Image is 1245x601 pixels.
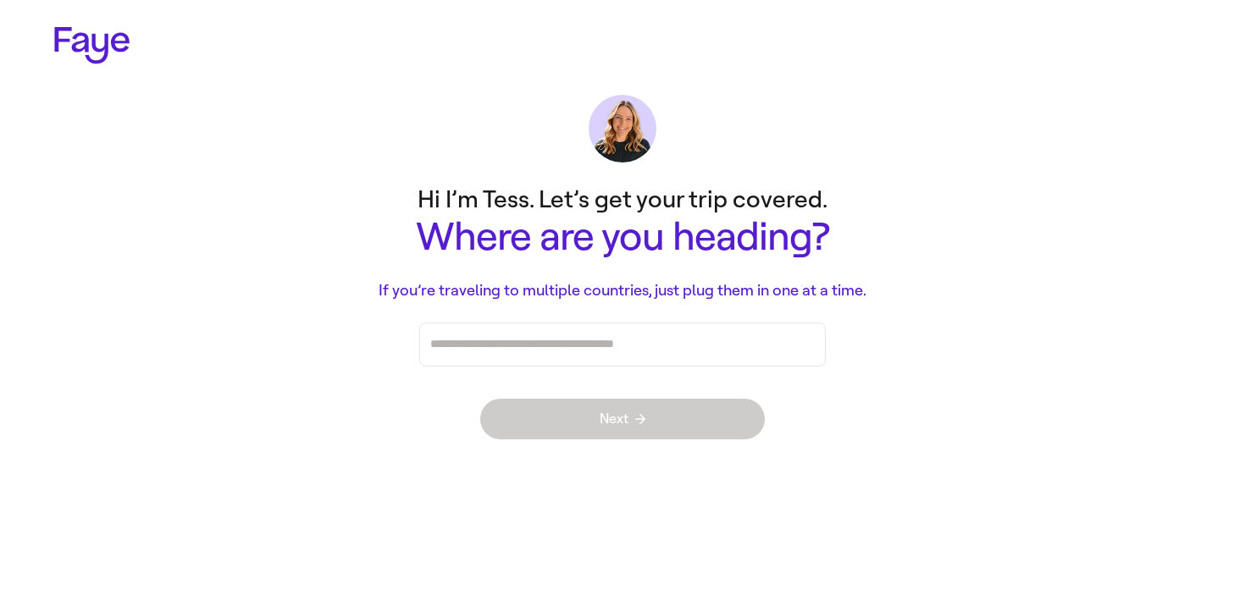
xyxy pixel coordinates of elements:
span: Next [600,412,645,426]
button: Next [480,399,765,439]
h1: Where are you heading? [284,216,961,259]
p: Hi I’m Tess. Let’s get your trip covered. [284,183,961,216]
div: Press enter after you type each destination [430,323,815,366]
p: If you’re traveling to multiple countries, just plug them in one at a time. [284,279,961,302]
